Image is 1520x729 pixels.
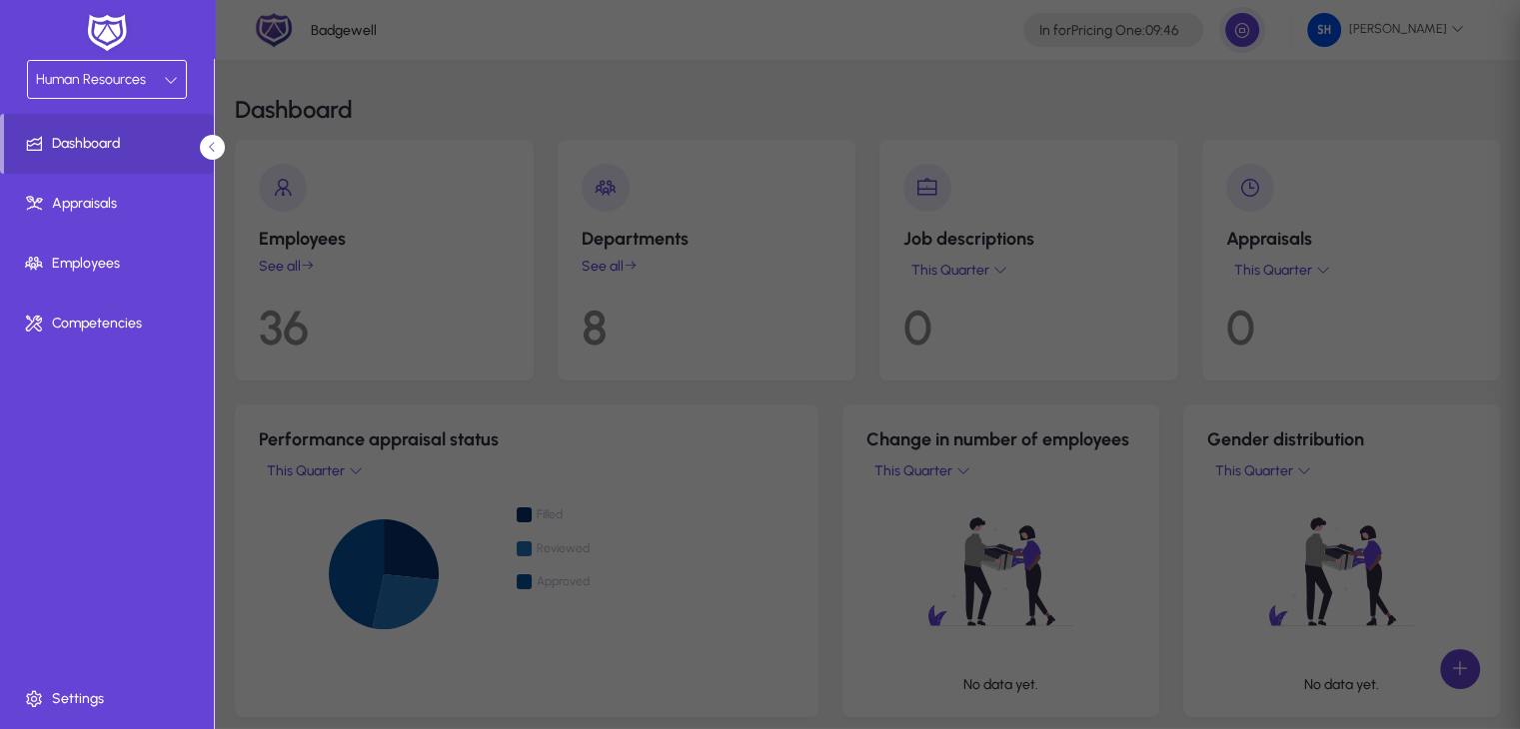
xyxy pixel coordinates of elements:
[4,254,218,274] span: Employees
[4,134,214,154] span: Dashboard
[4,194,218,214] span: Appraisals
[4,174,218,234] a: Appraisals
[4,234,218,294] a: Employees
[4,314,218,334] span: Competencies
[4,669,218,729] a: Settings
[82,12,132,54] img: white-logo.png
[4,294,218,354] a: Competencies
[4,689,218,709] span: Settings
[36,71,146,88] span: Human Resources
